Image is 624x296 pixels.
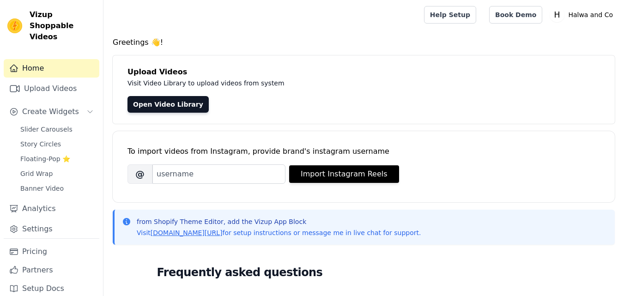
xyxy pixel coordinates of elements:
[489,6,542,24] a: Book Demo
[554,10,560,19] text: H
[20,184,64,193] span: Banner Video
[137,228,421,237] p: Visit for setup instructions or message me in live chat for support.
[4,242,99,261] a: Pricing
[15,123,99,136] a: Slider Carousels
[424,6,476,24] a: Help Setup
[20,139,61,149] span: Story Circles
[4,79,99,98] a: Upload Videos
[152,164,285,184] input: username
[137,217,421,226] p: from Shopify Theme Editor, add the Vizup App Block
[127,78,541,89] p: Visit Video Library to upload videos from system
[4,261,99,279] a: Partners
[4,59,99,78] a: Home
[30,9,96,42] span: Vizup Shoppable Videos
[4,220,99,238] a: Settings
[4,199,99,218] a: Analytics
[127,146,600,157] div: To import videos from Instagram, provide brand's instagram username
[550,6,617,23] button: H Halwa and Co
[127,66,600,78] h4: Upload Videos
[157,263,571,282] h2: Frequently asked questions
[20,154,70,163] span: Floating-Pop ⭐
[151,229,223,236] a: [DOMAIN_NAME][URL]
[15,138,99,151] a: Story Circles
[127,164,152,184] span: @
[113,37,615,48] h4: Greetings 👋!
[15,182,99,195] a: Banner Video
[15,152,99,165] a: Floating-Pop ⭐
[289,165,399,183] button: Import Instagram Reels
[7,18,22,33] img: Vizup
[20,125,73,134] span: Slider Carousels
[564,6,617,23] p: Halwa and Co
[20,169,53,178] span: Grid Wrap
[15,167,99,180] a: Grid Wrap
[127,96,209,113] a: Open Video Library
[4,103,99,121] button: Create Widgets
[22,106,79,117] span: Create Widgets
